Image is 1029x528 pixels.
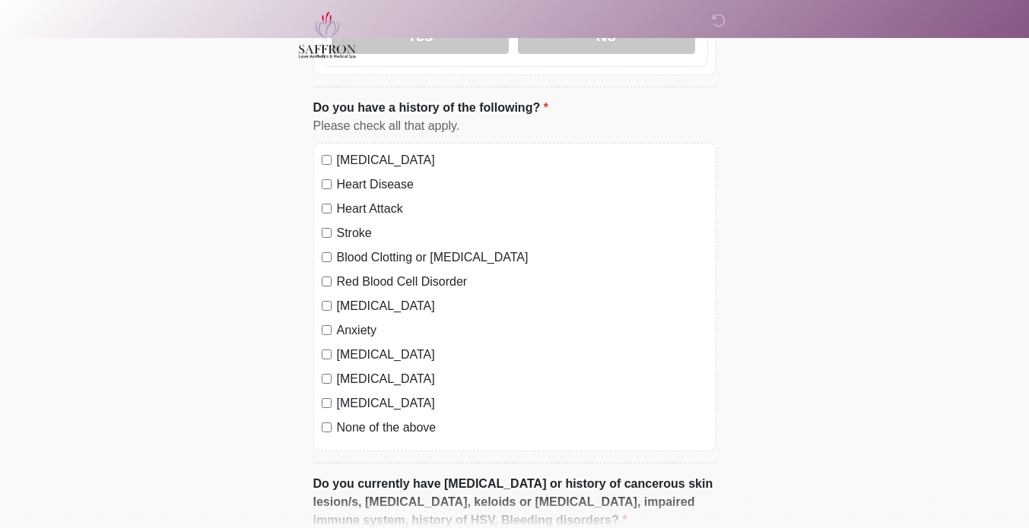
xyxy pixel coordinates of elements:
label: None of the above [337,419,708,437]
label: [MEDICAL_DATA] [337,370,708,388]
div: Please check all that apply. [313,117,716,135]
label: [MEDICAL_DATA] [337,151,708,169]
label: Anxiety [337,321,708,340]
input: None of the above [322,422,332,432]
input: Red Blood Cell Disorder [322,277,332,286]
input: [MEDICAL_DATA] [322,349,332,359]
input: Stroke [322,228,332,238]
input: [MEDICAL_DATA] [322,398,332,408]
input: [MEDICAL_DATA] [322,155,332,165]
img: Saffron Laser Aesthetics and Medical Spa Logo [298,11,357,58]
label: Heart Attack [337,200,708,218]
label: [MEDICAL_DATA] [337,394,708,413]
input: [MEDICAL_DATA] [322,301,332,311]
input: Heart Disease [322,179,332,189]
input: Heart Attack [322,204,332,213]
label: Red Blood Cell Disorder [337,273,708,291]
label: Stroke [337,224,708,242]
label: Blood Clotting or [MEDICAL_DATA] [337,248,708,267]
label: Do you have a history of the following? [313,99,548,117]
input: Blood Clotting or [MEDICAL_DATA] [322,252,332,262]
label: Heart Disease [337,175,708,194]
input: [MEDICAL_DATA] [322,374,332,384]
input: Anxiety [322,325,332,335]
label: [MEDICAL_DATA] [337,346,708,364]
label: [MEDICAL_DATA] [337,297,708,315]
